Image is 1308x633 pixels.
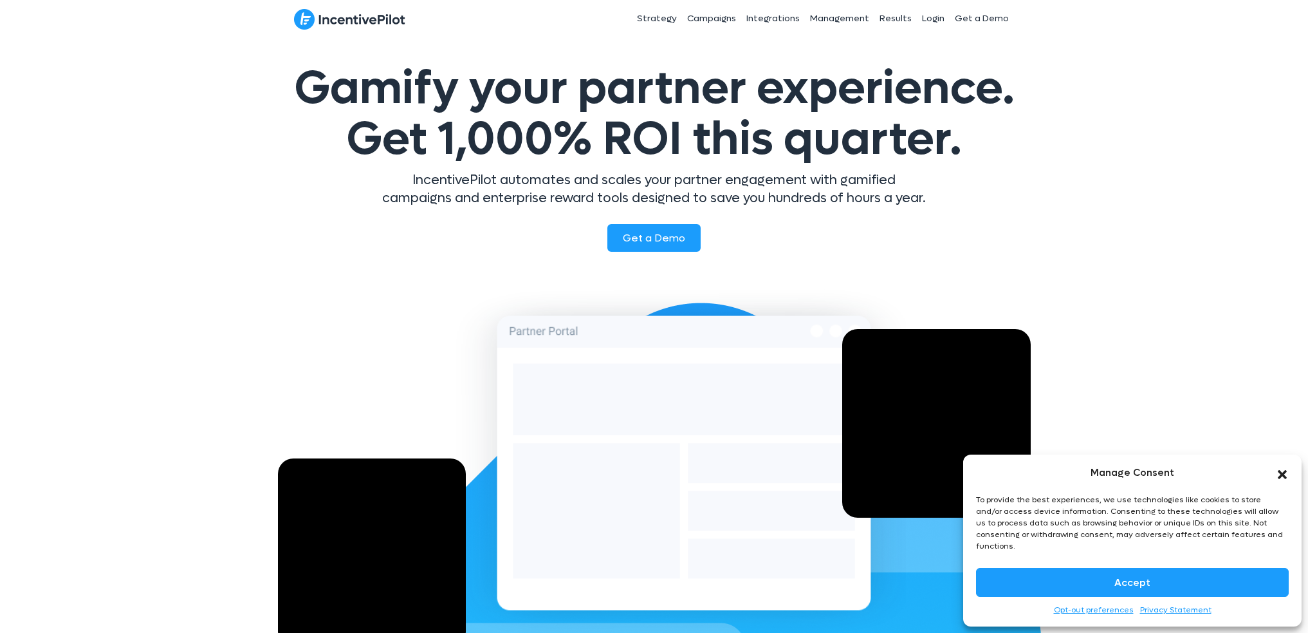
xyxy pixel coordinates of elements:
[950,3,1014,35] a: Get a Demo
[1054,603,1134,617] a: Opt-out preferences
[381,171,928,207] p: IncentivePilot automates and scales your partner engagement with gamified campaigns and enterpris...
[682,3,741,35] a: Campaigns
[917,3,950,35] a: Login
[294,58,1015,169] span: Gamify your partner experience.
[874,3,917,35] a: Results
[1276,466,1289,479] div: Close dialog
[976,494,1287,552] div: To provide the best experiences, we use technologies like cookies to store and/or access device i...
[741,3,805,35] a: Integrations
[623,231,685,245] span: Get a Demo
[842,329,1031,518] div: Video Player
[805,3,874,35] a: Management
[294,8,405,30] img: IncentivePilot
[544,3,1015,35] nav: Header Menu
[632,3,682,35] a: Strategy
[1140,603,1211,617] a: Privacy Statement
[1091,464,1174,481] div: Manage Consent
[976,568,1289,597] button: Accept
[346,109,962,169] span: Get 1,000% ROI this quarter.
[607,224,701,252] a: Get a Demo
